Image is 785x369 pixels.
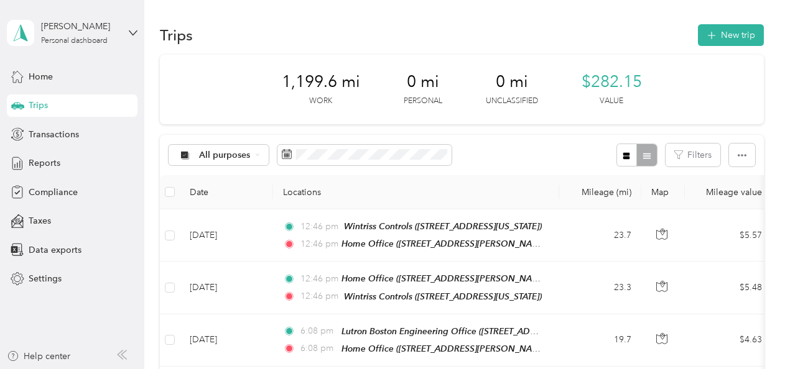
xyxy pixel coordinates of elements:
h1: Trips [160,29,193,42]
span: Transactions [29,128,79,141]
p: Value [600,96,623,107]
th: Mileage (mi) [559,175,641,209]
span: 12:46 pm [300,289,338,303]
span: $282.15 [582,72,642,92]
td: 19.7 [559,314,641,367]
th: Date [180,175,273,209]
span: Taxes [29,214,51,227]
td: [DATE] [180,209,273,262]
td: [DATE] [180,262,273,314]
td: 23.3 [559,262,641,314]
span: Wintriss Controls ([STREET_ADDRESS][US_STATE]) [344,291,542,301]
td: $5.57 [685,209,772,262]
span: Home Office ([STREET_ADDRESS][PERSON_NAME][US_STATE]) [341,344,593,354]
span: 0 mi [407,72,439,92]
span: Data exports [29,244,81,257]
span: Home [29,70,53,83]
th: Map [641,175,685,209]
span: Settings [29,272,62,285]
span: 12:46 pm [300,272,336,286]
button: Help center [7,350,70,363]
p: Work [309,96,332,107]
span: Home Office ([STREET_ADDRESS][PERSON_NAME][US_STATE]) [341,239,593,249]
span: 12:46 pm [300,237,336,251]
p: Personal [404,96,442,107]
th: Locations [273,175,559,209]
span: Lutron Boston Engineering Office ([STREET_ADDRESS][US_STATE]) [341,326,606,337]
span: 12:46 pm [300,220,338,234]
div: Personal dashboard [41,37,108,45]
span: 6:08 pm [300,342,336,355]
p: Unclassified [486,96,538,107]
td: $4.63 [685,314,772,367]
span: 0 mi [496,72,528,92]
span: Reports [29,157,60,170]
td: $5.48 [685,262,772,314]
span: Home Office ([STREET_ADDRESS][PERSON_NAME][US_STATE]) [341,273,593,284]
span: Trips [29,99,48,112]
td: 23.7 [559,209,641,262]
span: Compliance [29,186,78,199]
div: [PERSON_NAME] [41,20,119,33]
td: [DATE] [180,314,273,367]
th: Mileage value [685,175,772,209]
span: All purposes [199,151,251,160]
button: Filters [666,143,720,166]
span: Wintriss Controls ([STREET_ADDRESS][US_STATE]) [344,221,542,231]
iframe: Everlance-gr Chat Button Frame [715,299,785,369]
button: New trip [698,24,764,46]
span: 6:08 pm [300,324,336,338]
span: 1,199.6 mi [282,72,360,92]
